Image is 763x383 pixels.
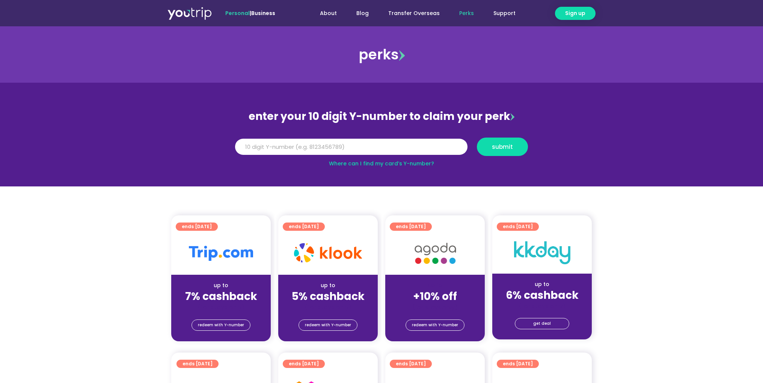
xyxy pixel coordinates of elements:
a: Blog [347,6,378,20]
input: 10 digit Y-number (e.g. 8123456789) [235,139,467,155]
div: (for stays only) [391,303,479,311]
a: ends [DATE] [283,223,325,231]
span: redeem with Y-number [198,320,244,330]
div: up to [177,282,265,289]
span: ends [DATE] [289,223,319,231]
span: ends [DATE] [396,360,426,368]
strong: 7% cashback [185,289,257,304]
a: ends [DATE] [283,360,325,368]
a: get deal [515,318,569,329]
div: (for stays only) [177,303,265,311]
a: ends [DATE] [176,223,218,231]
a: redeem with Y-number [192,319,250,331]
strong: 5% cashback [292,289,365,304]
span: up to [428,282,442,289]
span: ends [DATE] [289,360,319,368]
a: ends [DATE] [497,223,539,231]
span: ends [DATE] [396,223,426,231]
a: ends [DATE] [390,223,432,231]
strong: 6% cashback [506,288,579,303]
span: redeem with Y-number [412,320,458,330]
span: get deal [533,318,551,329]
strong: +10% off [413,289,457,304]
a: Transfer Overseas [378,6,449,20]
span: submit [492,144,513,150]
nav: Menu [296,6,525,20]
span: ends [DATE] [503,223,533,231]
a: redeem with Y-number [406,319,464,331]
span: ends [DATE] [503,360,533,368]
a: Where can I find my card’s Y-number? [329,160,434,167]
div: up to [284,282,372,289]
a: About [310,6,347,20]
span: Personal [225,9,250,17]
div: enter your 10 digit Y-number to claim your perk [231,107,532,126]
a: Sign up [555,7,596,20]
a: redeem with Y-number [299,319,357,331]
div: (for stays only) [498,302,586,310]
a: Support [484,6,525,20]
form: Y Number [235,138,528,162]
span: redeem with Y-number [305,320,351,330]
a: Perks [449,6,484,20]
button: submit [477,138,528,156]
span: | [225,9,275,17]
a: ends [DATE] [497,360,539,368]
span: Sign up [565,9,585,17]
div: (for stays only) [284,303,372,311]
div: up to [498,280,586,288]
a: ends [DATE] [390,360,432,368]
span: ends [DATE] [182,223,212,231]
span: ends [DATE] [182,360,213,368]
a: ends [DATE] [176,360,219,368]
a: Business [251,9,275,17]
